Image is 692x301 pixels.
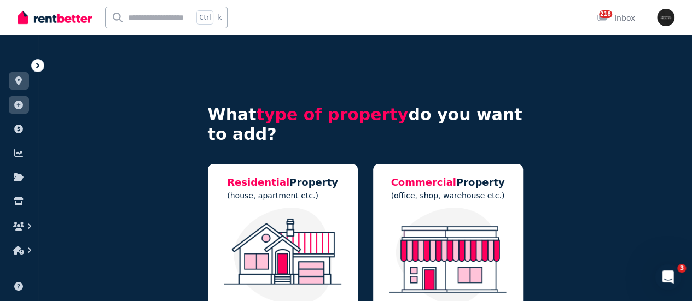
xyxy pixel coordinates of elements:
[391,176,456,188] span: Commercial
[677,264,686,273] span: 3
[657,9,674,26] img: Iconic Realty Pty Ltd
[218,13,222,22] span: k
[391,175,504,190] h5: Property
[196,10,213,25] span: Ctrl
[391,190,504,201] p: (office, shop, warehouse etc.)
[597,13,635,23] div: Inbox
[208,105,523,144] h4: What do you want to add?
[599,10,612,18] span: 218
[227,175,338,190] h5: Property
[227,176,289,188] span: Residential
[18,9,92,26] img: RentBetter
[257,105,409,124] span: type of property
[655,264,681,290] iframe: Intercom live chat
[227,190,338,201] p: (house, apartment etc.)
